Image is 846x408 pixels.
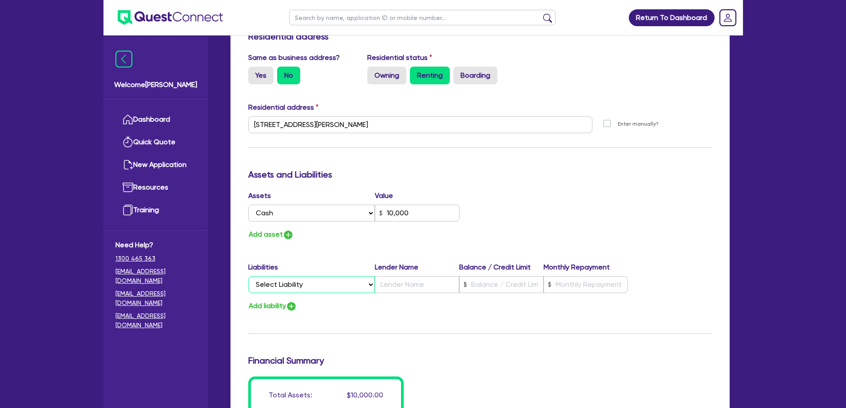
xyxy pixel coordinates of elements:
a: [EMAIL_ADDRESS][DOMAIN_NAME] [115,311,196,330]
label: Assets [248,190,375,201]
label: Residential status [367,52,432,63]
span: $10,000.00 [347,391,383,399]
label: Yes [248,67,274,84]
label: Balance / Credit Limit [459,262,544,273]
span: Welcome [PERSON_NAME] [114,79,197,90]
button: Add liability [248,300,297,312]
label: Same as business address? [248,52,340,63]
label: Residential address [248,102,318,113]
span: Need Help? [115,240,196,250]
img: icon-add [286,301,297,312]
label: Owning [367,67,406,84]
h3: Assets and Liabilities [248,169,712,180]
input: Search by name, application ID or mobile number... [289,10,556,25]
label: Renting [410,67,450,84]
label: Liabilities [248,262,375,273]
input: Balance / Credit Limit [459,276,544,293]
label: Boarding [453,67,497,84]
img: quest-connect-logo-blue [118,10,223,25]
a: Training [115,199,196,222]
img: resources [123,182,133,193]
label: Lender Name [375,262,459,273]
a: [EMAIL_ADDRESS][DOMAIN_NAME] [115,267,196,285]
input: Value [375,205,460,222]
button: Add asset [248,229,294,241]
h3: Residential address [248,31,712,42]
tcxspan: Call 1300 465 363 via 3CX [115,255,155,262]
div: Total Assets: [269,390,312,400]
input: Monthly Repayment [544,276,628,293]
img: quick-quote [123,137,133,147]
input: Lender Name [375,276,459,293]
label: Value [375,190,393,201]
img: icon-menu-close [115,51,132,67]
a: Resources [115,176,196,199]
label: Enter manually? [618,120,659,128]
a: Dropdown toggle [716,6,739,29]
a: Return To Dashboard [629,9,715,26]
h3: Financial Summary [248,355,712,366]
a: New Application [115,154,196,176]
img: icon-add [283,230,294,240]
img: training [123,205,133,215]
label: Monthly Repayment [544,262,628,273]
a: [EMAIL_ADDRESS][DOMAIN_NAME] [115,289,196,308]
a: Dashboard [115,108,196,131]
a: Quick Quote [115,131,196,154]
label: No [277,67,300,84]
img: new-application [123,159,133,170]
